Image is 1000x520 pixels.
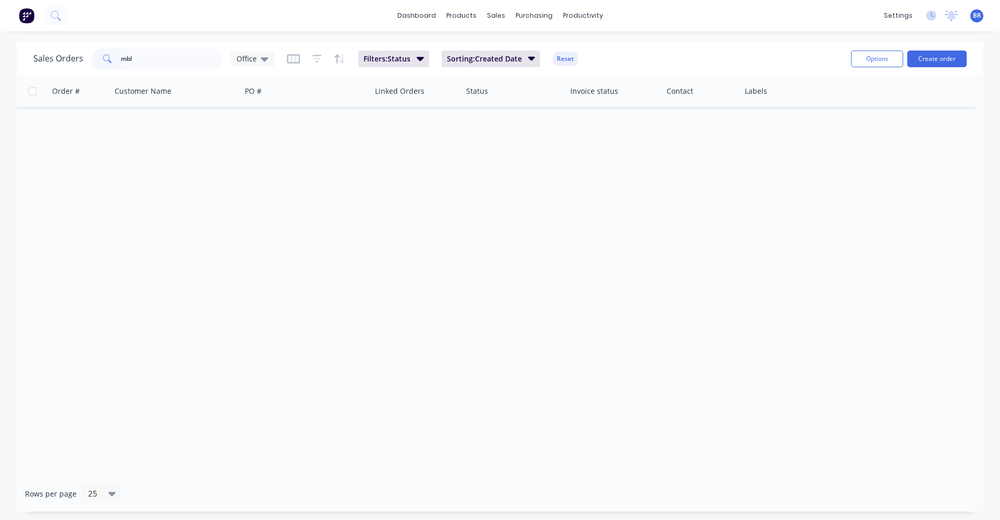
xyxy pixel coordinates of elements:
[447,54,522,64] span: Sorting: Created Date
[52,86,80,96] div: Order #
[19,8,34,23] img: Factory
[482,8,510,23] div: sales
[570,86,618,96] div: Invoice status
[553,52,578,66] button: Reset
[667,86,693,96] div: Contact
[466,86,488,96] div: Status
[441,8,482,23] div: products
[907,51,967,67] button: Create order
[392,8,441,23] a: dashboard
[115,86,171,96] div: Customer Name
[121,48,222,69] input: Search...
[510,8,558,23] div: purchasing
[558,8,608,23] div: productivity
[973,11,981,20] span: BR
[358,51,429,67] button: Filters:Status
[375,86,424,96] div: Linked Orders
[442,51,541,67] button: Sorting:Created Date
[33,54,83,64] h1: Sales Orders
[851,51,903,67] button: Options
[245,86,261,96] div: PO #
[236,53,257,64] span: Office
[364,54,410,64] span: Filters: Status
[745,86,767,96] div: Labels
[25,489,77,499] span: Rows per page
[879,8,918,23] div: settings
